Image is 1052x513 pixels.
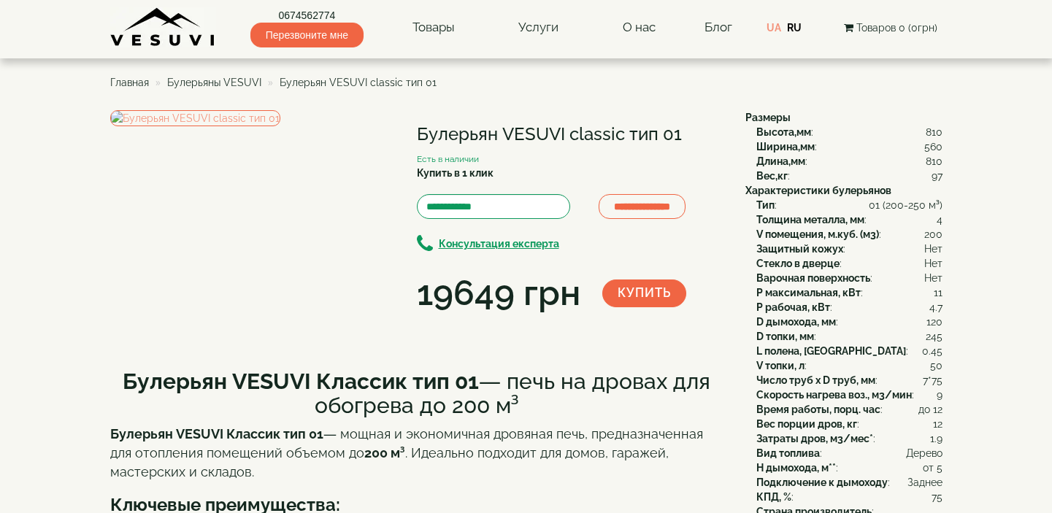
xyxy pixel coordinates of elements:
[924,242,942,256] span: Нет
[756,126,811,138] b: Высота,мм
[756,404,880,415] b: Время работы, порц. час
[756,141,815,153] b: Ширина,мм
[756,389,912,401] b: Скорость нагрева воз., м3/мин
[756,491,791,503] b: КПД, %
[930,358,942,373] span: 50
[787,22,802,34] a: RU
[756,287,861,298] b: P максимальная, кВт
[756,417,942,431] div: :
[756,169,942,183] div: :
[167,77,261,88] a: Булерьяны VESUVI
[926,154,942,169] span: 810
[756,258,840,269] b: Стекло в дверце
[756,300,942,315] div: :
[922,344,942,358] span: 0.45
[756,315,942,329] div: :
[745,112,791,123] b: Размеры
[926,315,942,329] span: 120
[756,256,942,271] div: :
[756,329,942,344] div: :
[110,77,149,88] a: Главная
[756,447,820,459] b: Вид топлива
[756,446,942,460] div: :
[756,272,870,284] b: Варочная поверхность
[756,433,873,444] b: Затраты дров, м3/мес*
[756,228,879,240] b: V помещения, м.куб. (м3)
[756,475,942,490] div: :
[924,139,942,154] span: 560
[756,212,942,227] div: :
[840,20,942,36] button: Товаров 0 (0грн)
[924,227,942,242] span: 200
[926,125,942,139] span: 810
[756,227,942,242] div: :
[756,477,888,488] b: Подключение к дымоходу
[756,125,942,139] div: :
[767,22,781,34] a: UA
[756,490,942,504] div: :
[756,154,942,169] div: :
[756,460,942,475] div: :
[417,269,580,318] div: 19649 грн
[756,199,775,211] b: Тип
[756,462,836,474] b: H дымохода, м**
[907,475,942,490] span: Заднее
[110,425,723,481] p: — мощная и экономичная дровяная печь, предназначенная для отопления помещений объемом до . Идеаль...
[756,373,942,387] div: :
[918,402,942,417] span: до 12
[756,345,906,357] b: L полена, [GEOGRAPHIC_DATA]
[906,446,942,460] span: Дерево
[756,214,864,225] b: Толщина металла, мм
[856,22,937,34] span: Товаров 0 (0грн)
[110,7,216,47] img: content
[924,256,942,271] span: Нет
[929,300,942,315] span: 4.7
[756,374,875,386] b: Число труб x D труб, мм
[756,418,857,430] b: Вес порции дров, кг
[932,490,942,504] span: 75
[745,185,891,196] b: Характеристики булерьянов
[602,279,686,307] button: Купить
[608,11,670,45] a: О нас
[756,198,942,212] div: :
[756,316,836,328] b: D дымохода, мм
[417,154,479,164] small: Есть в наличии
[930,431,942,446] span: 1.9
[417,166,494,180] label: Купить в 1 клик
[933,417,942,431] span: 12
[756,402,942,417] div: :
[110,369,723,417] h2: — печь на дровах для обогрева до 200 м³
[756,344,942,358] div: :
[250,8,364,23] a: 0674562774
[937,387,942,402] span: 9
[110,110,280,126] img: Булерьян VESUVI classic тип 01
[923,460,942,475] span: от 5
[756,331,814,342] b: D топки, мм
[250,23,364,47] span: Перезвоните мне
[756,358,942,373] div: :
[869,198,942,212] span: 01 (200-250 м³)
[934,285,942,300] span: 11
[704,20,732,34] a: Блог
[280,77,437,88] span: Булерьян VESUVI classic тип 01
[756,243,843,255] b: Защитный кожух
[364,445,405,460] strong: 200 м³
[756,170,788,182] b: Вес,кг
[937,212,942,227] span: 4
[756,139,942,154] div: :
[756,360,805,371] b: V топки, л
[926,329,942,344] span: 245
[756,285,942,300] div: :
[123,369,479,394] b: Булерьян VESUVI Классик тип 01
[756,387,942,402] div: :
[932,169,942,183] span: 97
[439,238,559,250] b: Консультация експерта
[756,431,942,446] div: :
[924,271,942,285] span: Нет
[110,426,323,441] strong: Булерьян VESUVI Классик тип 01
[417,125,723,144] h1: Булерьян VESUVI classic тип 01
[756,271,942,285] div: :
